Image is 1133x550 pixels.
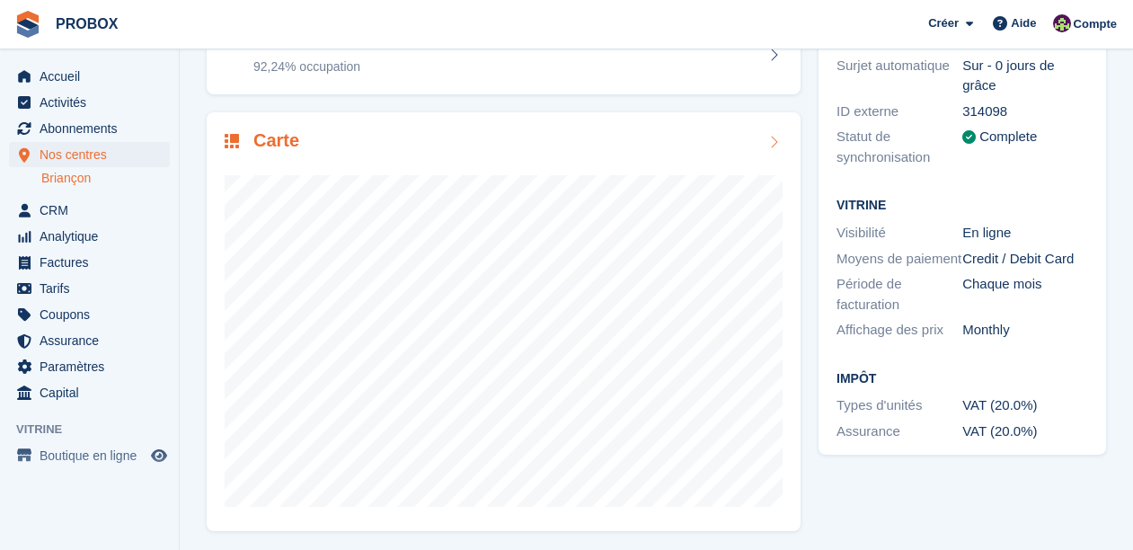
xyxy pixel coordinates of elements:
div: ID externe [836,102,962,122]
span: Compte [1074,15,1117,33]
span: CRM [40,198,147,223]
div: Complete [979,127,1037,147]
img: Jackson Collins [1053,14,1071,32]
a: menu [9,276,170,301]
a: menu [9,90,170,115]
span: Nos centres [40,142,147,167]
div: 314098 [962,102,1088,122]
h2: Carte [253,130,299,151]
div: Assurance [836,421,962,442]
div: Période de facturation [836,274,962,315]
a: menu [9,64,170,89]
span: Coupons [40,302,147,327]
a: menu [9,328,170,353]
span: Aide [1011,14,1036,32]
span: Activités [40,90,147,115]
span: Abonnements [40,116,147,141]
a: PROBOX [49,9,125,39]
a: menu [9,380,170,405]
h2: Vitrine [836,199,1088,213]
span: Capital [40,380,147,405]
div: Surjet automatique [836,56,962,96]
a: menu [9,354,170,379]
a: menu [9,250,170,275]
a: Briançon [41,170,170,187]
img: stora-icon-8386f47178a22dfd0bd8f6a31ec36ba5ce8667c1dd55bd0f319d3a0aa187defe.svg [14,11,41,38]
span: Boutique en ligne [40,443,147,468]
span: Paramètres [40,354,147,379]
a: menu [9,116,170,141]
div: 92,24% occupation [253,58,360,76]
a: menu [9,302,170,327]
div: En ligne [962,223,1088,244]
div: Chaque mois [962,274,1088,315]
div: VAT (20.0%) [962,421,1088,442]
h2: Impôt [836,372,1088,386]
span: Analytique [40,224,147,249]
a: menu [9,224,170,249]
a: Unités 92,24% occupation [207,15,801,94]
div: Credit / Debit Card [962,249,1088,270]
div: Types d'unités [836,395,962,416]
div: Affichage des prix [836,320,962,341]
div: Statut de synchronisation [836,127,962,167]
a: Boutique d'aperçu [148,445,170,466]
a: menu [9,142,170,167]
a: Carte [207,112,801,532]
span: Accueil [40,64,147,89]
img: map-icn-33ee37083ee616e46c38cad1a60f524a97daa1e2b2c8c0bc3eb3415660979fc1.svg [225,134,239,148]
span: Tarifs [40,276,147,301]
div: Moyens de paiement [836,249,962,270]
a: menu [9,198,170,223]
span: Factures [40,250,147,275]
div: Sur - 0 jours de grâce [962,56,1088,96]
span: Assurance [40,328,147,353]
div: Monthly [962,320,1088,341]
a: menu [9,443,170,468]
div: Visibilité [836,223,962,244]
span: Créer [928,14,959,32]
div: VAT (20.0%) [962,395,1088,416]
span: Vitrine [16,421,179,439]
